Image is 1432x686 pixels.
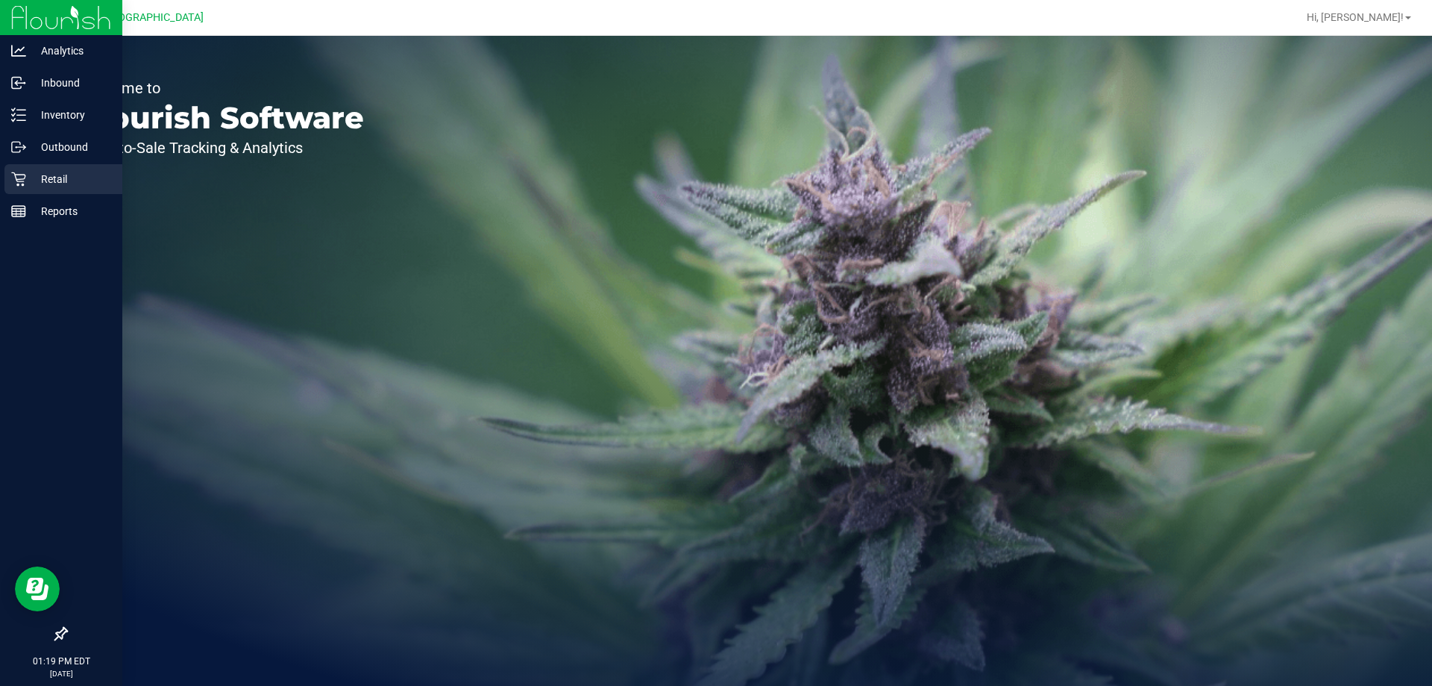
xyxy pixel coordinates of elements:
[26,74,116,92] p: Inbound
[81,140,364,155] p: Seed-to-Sale Tracking & Analytics
[26,106,116,124] p: Inventory
[11,75,26,90] inline-svg: Inbound
[26,202,116,220] p: Reports
[11,43,26,58] inline-svg: Analytics
[11,107,26,122] inline-svg: Inventory
[81,103,364,133] p: Flourish Software
[26,170,116,188] p: Retail
[11,140,26,155] inline-svg: Outbound
[26,138,116,156] p: Outbound
[1307,11,1404,23] span: Hi, [PERSON_NAME]!
[26,42,116,60] p: Analytics
[81,81,364,96] p: Welcome to
[7,655,116,668] p: 01:19 PM EDT
[7,668,116,679] p: [DATE]
[15,567,60,611] iframe: Resource center
[11,204,26,219] inline-svg: Reports
[101,11,204,24] span: [GEOGRAPHIC_DATA]
[11,172,26,187] inline-svg: Retail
